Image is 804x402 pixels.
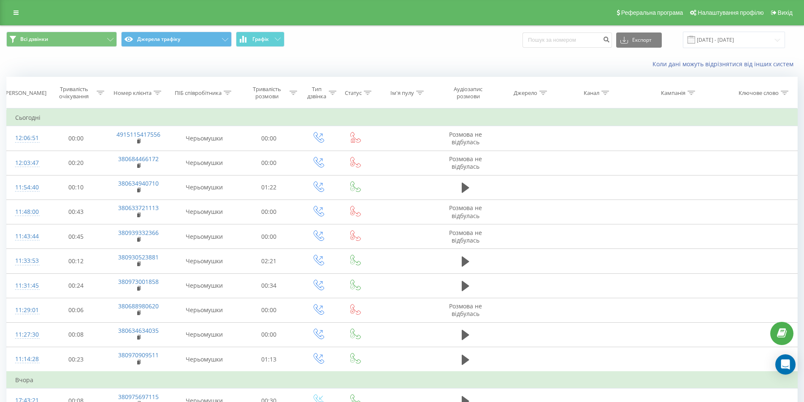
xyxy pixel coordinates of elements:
[238,126,300,151] td: 00:00
[15,130,37,146] div: 12:06:51
[20,36,48,43] span: Всі дзвінки
[4,89,46,97] div: [PERSON_NAME]
[444,86,493,100] div: Аудіозапис розмови
[652,60,798,68] a: Коли дані можуть відрізнятися вiд інших систем
[46,175,107,200] td: 00:10
[739,89,779,97] div: Ключове слово
[6,32,117,47] button: Всі дзвінки
[46,273,107,298] td: 00:24
[449,155,482,170] span: Розмова не відбулась
[390,89,414,97] div: Ім'я пулу
[775,354,796,375] div: Open Intercom Messenger
[449,229,482,244] span: Розмова не відбулась
[46,347,107,372] td: 00:23
[449,130,482,146] span: Розмова не відбулась
[345,89,362,97] div: Статус
[118,278,159,286] a: 380973001858
[118,179,159,187] a: 380634940710
[118,155,159,163] a: 380684466172
[118,393,159,401] a: 380975697115
[307,86,327,100] div: Тип дзвінка
[661,89,685,97] div: Кампанія
[118,253,159,261] a: 380930523881
[118,326,159,335] a: 380634634035
[170,126,238,151] td: Черьомушки
[238,151,300,175] td: 00:00
[778,9,793,16] span: Вихід
[170,249,238,273] td: Черьомушки
[46,224,107,249] td: 00:45
[252,36,269,42] span: Графік
[118,204,159,212] a: 380633721113
[170,273,238,298] td: Черьомушки
[514,89,537,97] div: Джерело
[15,302,37,318] div: 11:29:01
[118,351,159,359] a: 380970909511
[170,347,238,372] td: Черьомушки
[121,32,232,47] button: Джерела трафіку
[238,322,300,347] td: 00:00
[238,224,300,249] td: 00:00
[621,9,683,16] span: Реферальна програма
[15,253,37,269] div: 11:33:53
[15,228,37,245] div: 11:43:44
[46,151,107,175] td: 00:20
[46,322,107,347] td: 00:08
[698,9,763,16] span: Налаштування профілю
[238,249,300,273] td: 02:21
[238,298,300,322] td: 00:00
[46,200,107,224] td: 00:43
[238,200,300,224] td: 00:00
[116,130,160,138] a: 4915115417556
[15,278,37,294] div: 11:31:45
[114,89,152,97] div: Номер клієнта
[15,326,37,343] div: 11:27:30
[170,151,238,175] td: Черьомушки
[53,86,95,100] div: Тривалість очікування
[46,298,107,322] td: 00:06
[170,200,238,224] td: Черьомушки
[584,89,599,97] div: Канал
[170,175,238,200] td: Черьомушки
[522,32,612,48] input: Пошук за номером
[246,86,288,100] div: Тривалість розмови
[46,126,107,151] td: 00:00
[15,155,37,171] div: 12:03:47
[170,224,238,249] td: Черьомушки
[15,179,37,196] div: 11:54:40
[15,204,37,220] div: 11:48:00
[7,372,798,389] td: Вчора
[46,249,107,273] td: 00:12
[238,273,300,298] td: 00:34
[238,175,300,200] td: 01:22
[616,32,662,48] button: Експорт
[238,347,300,372] td: 01:13
[170,322,238,347] td: Черьомушки
[7,109,798,126] td: Сьогодні
[15,351,37,367] div: 11:14:28
[449,204,482,219] span: Розмова не відбулась
[118,302,159,310] a: 380688980620
[170,298,238,322] td: Черьомушки
[236,32,284,47] button: Графік
[118,229,159,237] a: 380939332366
[175,89,222,97] div: ПІБ співробітника
[449,302,482,318] span: Розмова не відбулась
